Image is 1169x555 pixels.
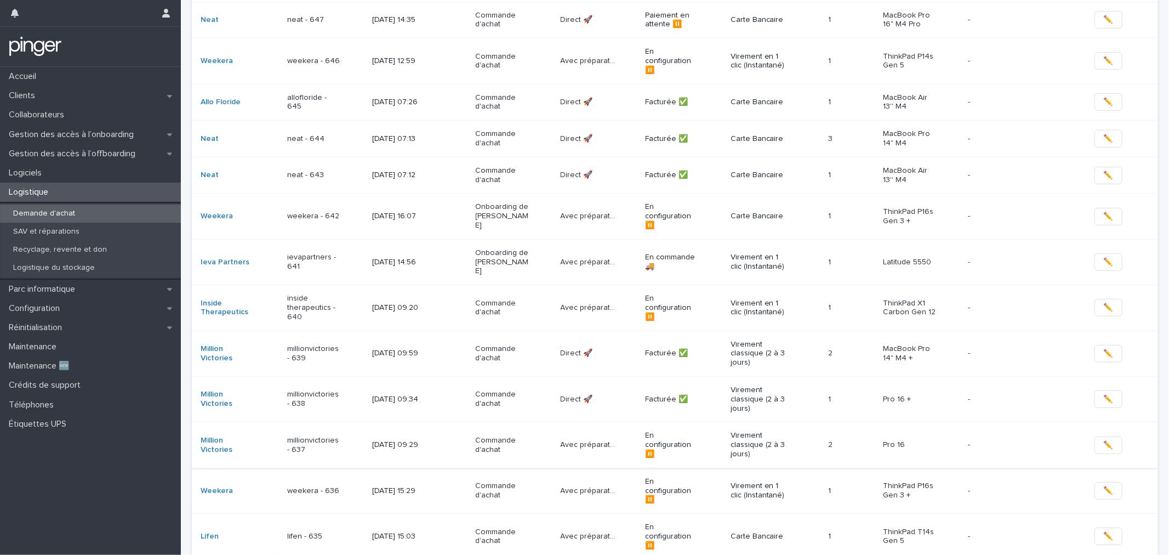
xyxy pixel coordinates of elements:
[561,54,618,66] p: Avec préparation 🛠️
[561,168,595,180] p: Direct 🚀
[372,395,427,404] p: [DATE] 09:34
[4,90,44,101] p: Clients
[1104,14,1113,25] span: ✏️
[192,84,1158,121] tr: Allo Floride allofloride - 645[DATE] 07:26Commande d'achatDirect 🚀Direct 🚀 Facturée ✅Carte Bancai...
[192,239,1158,285] tr: Ieva Partners ievapartners - 641[DATE] 14:56Onboarding de [PERSON_NAME]Avec préparation 🛠️Avec pr...
[561,484,618,496] p: Avec préparation 🛠️
[1104,55,1113,66] span: ✏️
[192,194,1158,239] tr: Weekera weekera - 642[DATE] 16:07Onboarding de [PERSON_NAME]Avec préparation 🛠️Avec préparation 🛠...
[372,440,427,450] p: [DATE] 09:29
[476,344,531,363] p: Commande d'achat
[287,486,342,496] p: weekera - 636
[201,299,255,318] a: Inside Therapeutics
[4,168,50,178] p: Logiciels
[372,56,427,66] p: [DATE] 12:59
[4,245,116,254] p: Recyclage, revente et don
[883,482,938,500] p: ThinkPad P16s Gen 3 +
[731,431,785,458] p: Virement classique (2 à 3 jours)
[476,166,531,185] p: Commande d'achat
[731,134,785,144] p: Carte Bancaire
[968,134,1077,144] p: -
[476,11,531,30] p: Commande d'achat
[968,486,1077,496] p: -
[968,171,1077,180] p: -
[561,347,595,358] p: Direct 🚀
[476,202,531,230] p: Onboarding de [PERSON_NAME]
[201,258,249,267] a: Ieva Partners
[201,486,233,496] a: Weekera
[731,299,785,318] p: Virement en 1 clic (Instantané)
[561,132,595,144] p: Direct 🚀
[201,344,255,363] a: Million Victories
[1094,11,1122,29] button: ✏️
[192,121,1158,157] tr: Neat neat - 644[DATE] 07:13Commande d'achatDirect 🚀Direct 🚀 Facturée ✅Carte Bancaire33 MacBook Pr...
[646,253,700,271] p: En commande 🚚​
[4,209,84,218] p: Demande d'achat
[1104,348,1113,359] span: ✏️
[1094,253,1122,271] button: ✏️
[731,15,785,25] p: Carte Bancaire
[968,303,1077,313] p: -
[1094,437,1122,454] button: ✏️
[4,71,45,82] p: Accueil
[192,285,1158,331] tr: Inside Therapeutics inside therapeutics - 640[DATE] 09:20Commande d'achatAvec préparation 🛠️Avec ...
[731,532,785,541] p: Carte Bancaire
[201,390,255,409] a: Million Victories
[476,129,531,148] p: Commande d'achat
[828,209,833,221] p: 1
[287,294,342,321] p: inside therapeutics - 640
[968,15,1077,25] p: -
[828,256,833,267] p: 1
[561,13,595,25] p: Direct 🚀
[287,93,342,112] p: allofloride - 645
[476,299,531,318] p: Commande d'achat
[646,294,700,321] p: En configuration ⏸️
[731,482,785,500] p: Virement en 1 clic (Instantané)
[4,380,89,390] p: Crédits de support
[4,263,104,273] p: Logistique du stockage
[828,393,833,404] p: 1
[968,56,1077,66] p: -
[1104,302,1113,313] span: ✏️
[731,253,785,271] p: Virement en 1 clic (Instantané)
[731,340,785,367] p: Virement classique (2 à 3 jours)
[192,422,1158,468] tr: Million Victories millionvictories - 637[DATE] 09:29Commande d'achatAvec préparation 🛠️Avec prépa...
[731,386,785,413] p: Virement classique (2 à 3 jours)
[372,171,427,180] p: [DATE] 07:12
[968,349,1077,358] p: -
[192,468,1158,513] tr: Weekera weekera - 636[DATE] 15:29Commande d'achatAvec préparation 🛠️Avec préparation 🛠️ En config...
[192,157,1158,194] tr: Neat neat - 643[DATE] 07:12Commande d'achatDirect 🚀Direct 🚀 Facturée ✅Carte Bancaire11 MacBook Ai...
[883,166,938,185] p: MacBook Air 13'' M4
[883,344,938,363] p: MacBook Pro 14" M4 +
[731,98,785,107] p: Carte Bancaire
[372,349,427,358] p: [DATE] 09:59
[201,212,233,221] a: Weekera
[4,227,88,236] p: SAV et réparations
[1104,440,1113,451] span: ✏️
[1094,93,1122,111] button: ✏️
[4,342,65,352] p: Maintenance
[4,303,69,314] p: Configuration
[646,98,700,107] p: Facturée ✅
[1094,167,1122,184] button: ✏️
[287,15,342,25] p: neat - 647
[4,284,84,295] p: Parc informatique
[883,395,938,404] p: Pro 16 +
[561,438,618,450] p: Avec préparation 🛠️
[192,331,1158,376] tr: Million Victories millionvictories - 639[DATE] 09:59Commande d'achatDirect 🚀Direct 🚀 Facturée ✅Vi...
[828,95,833,107] p: 1
[4,129,142,140] p: Gestion des accès à l’onboarding
[883,93,938,112] p: MacBook Air 13'' M4
[968,98,1077,107] p: -
[287,134,342,144] p: neat - 644
[476,93,531,112] p: Commande d'achat
[883,129,938,148] p: MacBook Pro 14" M4
[828,54,833,66] p: 1
[1094,208,1122,225] button: ✏️
[646,477,700,505] p: En configuration ⏸️
[883,207,938,226] p: ThinkPad P16s Gen 3 +
[287,344,342,363] p: millionvictories - 639
[4,361,78,371] p: Maintenance 🆕
[731,212,785,221] p: Carte Bancaire
[372,134,427,144] p: [DATE] 07:13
